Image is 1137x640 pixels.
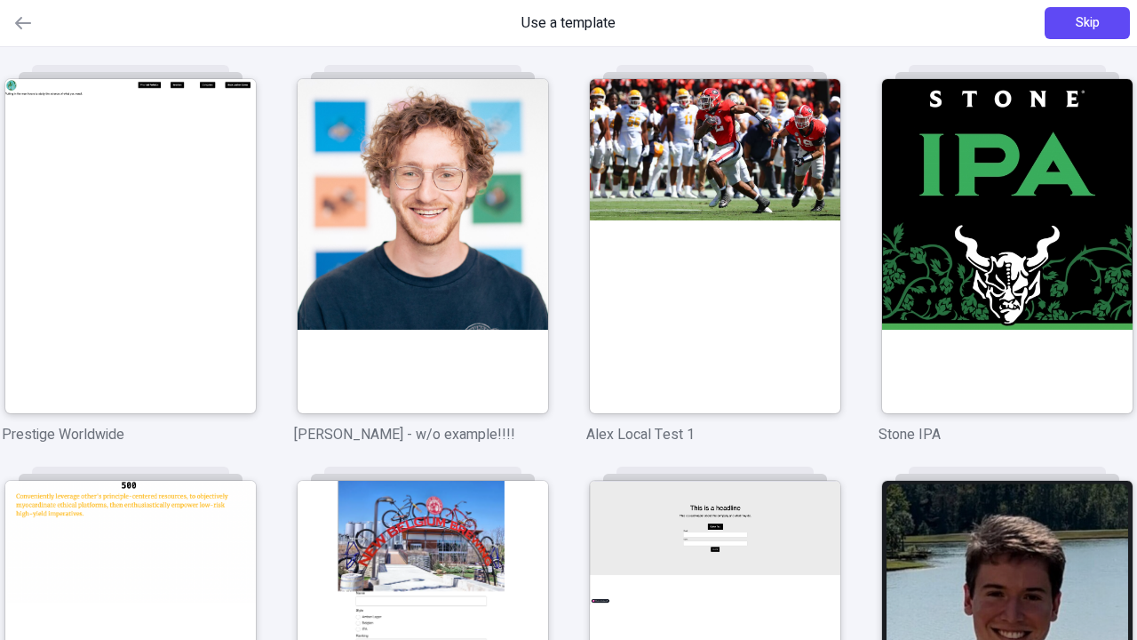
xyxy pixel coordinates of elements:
p: Alex Local Test 1 [586,424,843,445]
span: Use a template [521,12,616,34]
p: [PERSON_NAME] - w/o example!!!! [294,424,551,445]
p: Stone IPA [879,424,1135,445]
p: Prestige Worldwide [2,424,258,445]
span: Skip [1076,13,1100,33]
button: Skip [1045,7,1130,39]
